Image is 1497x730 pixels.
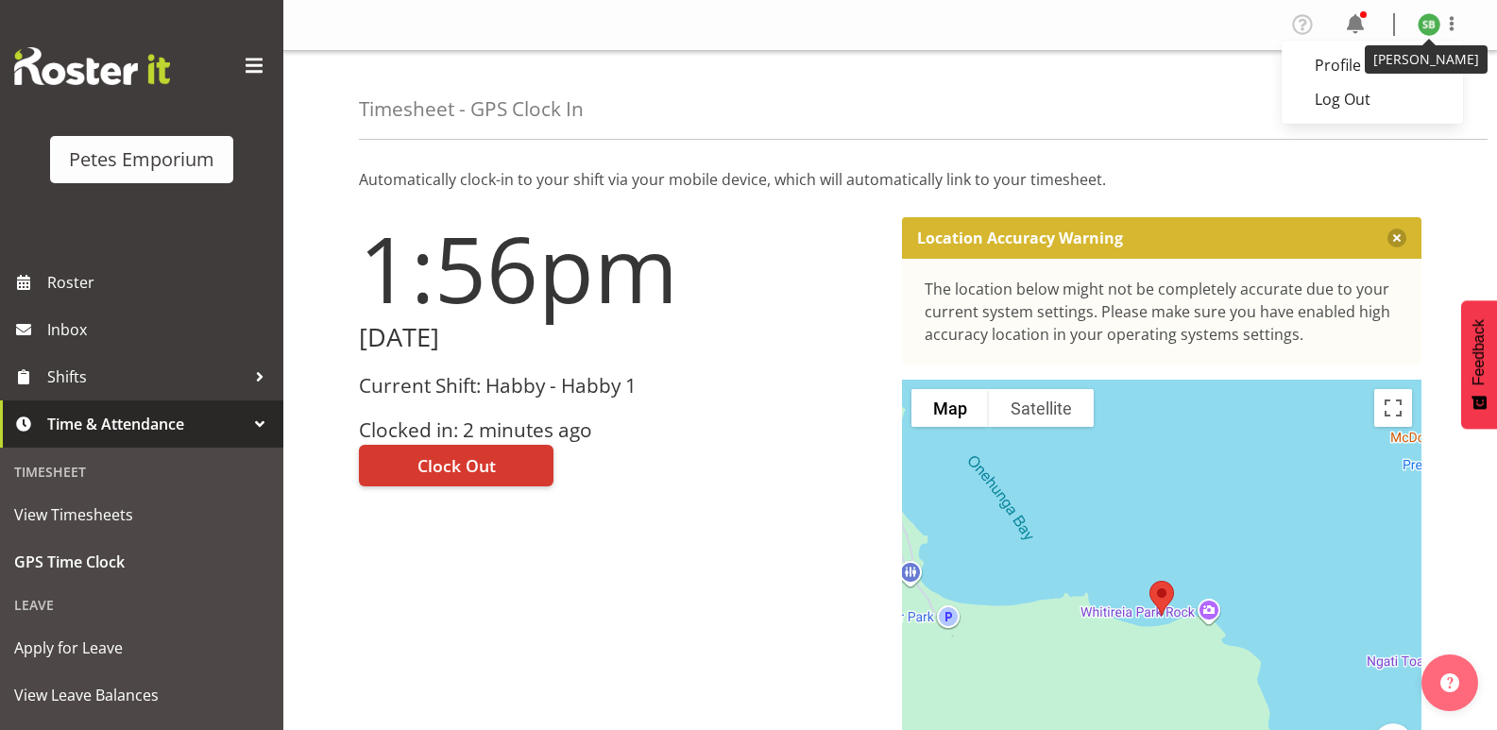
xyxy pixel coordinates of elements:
button: Close message [1387,229,1406,247]
span: View Leave Balances [14,681,269,709]
img: Rosterit website logo [14,47,170,85]
div: Timesheet [5,452,279,491]
p: Automatically clock-in to your shift via your mobile device, which will automatically link to you... [359,168,1421,191]
span: Apply for Leave [14,634,269,662]
img: stephanie-burden9828.jpg [1418,13,1440,36]
button: Feedback - Show survey [1461,300,1497,429]
span: Roster [47,268,274,297]
span: GPS Time Clock [14,548,269,576]
span: Inbox [47,315,274,344]
button: Show satellite imagery [989,389,1094,427]
span: View Timesheets [14,501,269,529]
h4: Timesheet - GPS Clock In [359,98,584,120]
span: Clock Out [417,453,496,478]
a: Log Out [1282,82,1463,116]
img: help-xxl-2.png [1440,673,1459,692]
button: Show street map [911,389,989,427]
a: GPS Time Clock [5,538,279,586]
span: Time & Attendance [47,410,246,438]
h1: 1:56pm [359,217,879,319]
a: View Leave Balances [5,671,279,719]
span: Shifts [47,363,246,391]
span: Feedback [1471,319,1488,385]
h3: Current Shift: Habby - Habby 1 [359,375,879,397]
a: View Timesheets [5,491,279,538]
p: Location Accuracy Warning [917,229,1123,247]
button: Toggle fullscreen view [1374,389,1412,427]
h2: [DATE] [359,323,879,352]
a: Apply for Leave [5,624,279,671]
div: Leave [5,586,279,624]
button: Clock Out [359,445,553,486]
div: Petes Emporium [69,145,214,174]
a: Profile [1282,48,1463,82]
h3: Clocked in: 2 minutes ago [359,419,879,441]
div: The location below might not be completely accurate due to your current system settings. Please m... [925,278,1400,346]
